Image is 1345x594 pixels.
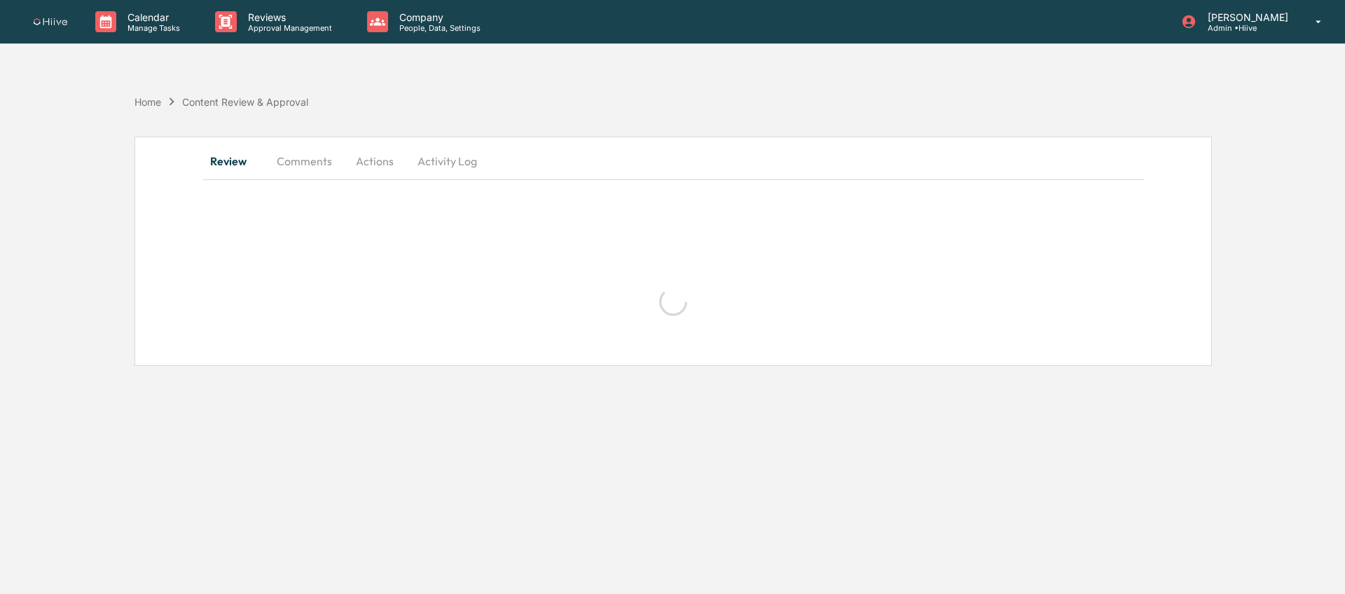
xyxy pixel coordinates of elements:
p: Admin • Hiive [1196,23,1295,33]
p: [PERSON_NAME] [1196,11,1295,23]
div: Home [134,96,161,108]
p: Manage Tasks [116,23,187,33]
div: secondary tabs example [202,144,1144,178]
div: Content Review & Approval [182,96,308,108]
p: Calendar [116,11,187,23]
p: People, Data, Settings [388,23,488,33]
button: Review [202,144,265,178]
p: Approval Management [237,23,339,33]
button: Actions [343,144,406,178]
p: Reviews [237,11,339,23]
button: Comments [265,144,343,178]
img: logo [34,18,67,26]
button: Activity Log [406,144,488,178]
p: Company [388,11,488,23]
